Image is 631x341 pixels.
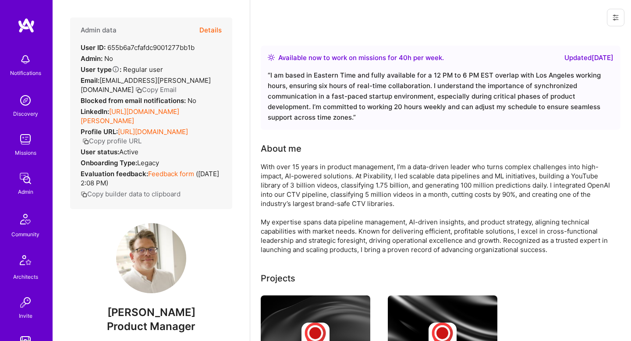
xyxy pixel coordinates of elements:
[17,131,34,148] img: teamwork
[148,170,194,178] a: Feedback form
[81,43,106,52] strong: User ID:
[261,272,295,285] div: Projects
[17,92,34,109] img: discovery
[268,70,613,123] div: “ I am based in Eastern Time and fully available for a 12 PM to 6 PM EST overlap with Los Angeles...
[15,148,36,157] div: Missions
[81,76,99,85] strong: Email:
[82,138,89,145] i: icon Copy
[15,209,36,230] img: Community
[70,306,232,319] span: [PERSON_NAME]
[81,170,148,178] strong: Evaluation feedback:
[135,85,177,94] button: Copy Email
[81,76,211,94] span: [EMAIL_ADDRESS][PERSON_NAME][DOMAIN_NAME]
[119,148,138,156] span: Active
[81,107,109,116] strong: LinkedIn:
[399,53,408,62] span: 40
[11,230,39,239] div: Community
[81,65,121,74] strong: User type :
[118,128,188,136] a: [URL][DOMAIN_NAME]
[116,223,186,293] img: User Avatar
[81,96,196,105] div: No
[81,96,188,105] strong: Blocked from email notifications:
[564,53,613,63] div: Updated [DATE]
[18,187,33,196] div: Admin
[13,272,38,281] div: Architects
[17,294,34,311] img: Invite
[81,191,87,198] i: icon Copy
[81,26,117,34] h4: Admin data
[81,65,163,74] div: Regular user
[19,311,32,320] div: Invite
[81,189,181,199] button: Copy builder data to clipboard
[81,43,195,52] div: 655b6a7cfafdc9001277bb1b
[81,128,118,136] strong: Profile URL:
[17,51,34,68] img: bell
[268,54,275,61] img: Availability
[13,109,38,118] div: Discovery
[81,169,222,188] div: ( [DATE] 2:08 PM )
[261,162,611,254] div: With over 15 years in product management, I’m a data-driven leader who turns complex challenges i...
[137,159,159,167] span: legacy
[81,107,179,125] a: [URL][DOMAIN_NAME][PERSON_NAME]
[18,18,35,33] img: logo
[10,68,41,78] div: Notifications
[199,18,222,43] button: Details
[82,136,142,146] button: Copy profile URL
[107,320,195,333] span: Product Manager
[15,251,36,272] img: Architects
[278,53,444,63] div: Available now to work on missions for h per week .
[135,87,142,93] i: icon Copy
[81,54,103,63] strong: Admin:
[81,159,137,167] strong: Onboarding Type:
[261,142,301,155] div: About me
[17,170,34,187] img: admin teamwork
[81,148,119,156] strong: User status:
[112,65,120,73] i: Help
[81,54,113,63] div: No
